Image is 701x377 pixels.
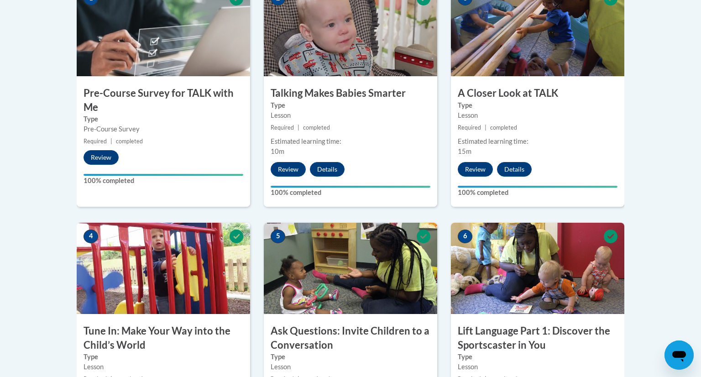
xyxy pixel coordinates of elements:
[84,124,243,134] div: Pre-Course Survey
[458,352,617,362] label: Type
[451,86,624,100] h3: A Closer Look at TALK
[271,124,294,131] span: Required
[303,124,330,131] span: completed
[490,124,517,131] span: completed
[310,162,345,177] button: Details
[84,150,119,165] button: Review
[298,124,299,131] span: |
[264,223,437,314] img: Course Image
[497,162,532,177] button: Details
[271,147,284,155] span: 10m
[271,186,430,188] div: Your progress
[110,138,112,145] span: |
[84,114,243,124] label: Type
[451,223,624,314] img: Course Image
[458,162,493,177] button: Review
[271,352,430,362] label: Type
[77,86,250,115] h3: Pre-Course Survey for TALK with Me
[77,223,250,314] img: Course Image
[271,100,430,110] label: Type
[271,230,285,243] span: 5
[458,186,617,188] div: Your progress
[485,124,487,131] span: |
[264,324,437,352] h3: Ask Questions: Invite Children to a Conversation
[664,340,694,370] iframe: Button to launch messaging window
[84,230,98,243] span: 4
[264,86,437,100] h3: Talking Makes Babies Smarter
[458,230,472,243] span: 6
[271,136,430,147] div: Estimated learning time:
[84,362,243,372] div: Lesson
[271,110,430,120] div: Lesson
[84,176,243,186] label: 100% completed
[458,362,617,372] div: Lesson
[77,324,250,352] h3: Tune In: Make Your Way into the Child’s World
[116,138,143,145] span: completed
[458,110,617,120] div: Lesson
[458,147,471,155] span: 15m
[84,138,107,145] span: Required
[84,174,243,176] div: Your progress
[451,324,624,352] h3: Lift Language Part 1: Discover the Sportscaster in You
[458,136,617,147] div: Estimated learning time:
[84,352,243,362] label: Type
[271,162,306,177] button: Review
[271,362,430,372] div: Lesson
[458,124,481,131] span: Required
[458,100,617,110] label: Type
[271,188,430,198] label: 100% completed
[458,188,617,198] label: 100% completed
